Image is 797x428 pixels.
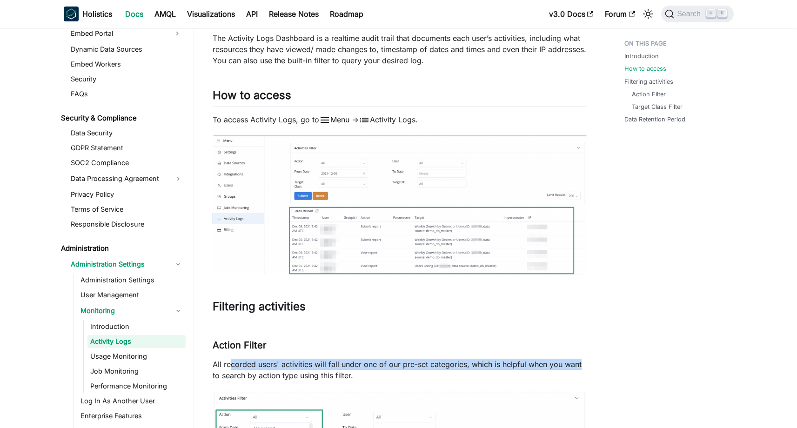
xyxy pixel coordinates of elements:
a: Forum [599,7,641,21]
a: Log In As Another User [78,395,186,408]
a: Enterprise Features [78,409,186,422]
a: Action Filter [632,90,666,99]
a: Data Security [68,127,186,140]
span: list [359,114,370,126]
a: Job Monitoring [87,365,186,378]
a: Release Notes [263,7,324,21]
a: Activity Logs [87,335,186,348]
a: FAQs [68,87,186,100]
a: Docs [120,7,149,21]
p: The Activity Logs Dashboard is a realtime audit trail that documents each user’s activities, incl... [213,33,587,66]
a: Administration Settings [78,274,186,287]
a: Embed Portal [68,26,169,41]
a: Monitoring [78,303,186,318]
button: Switch between dark and light mode (currently light mode) [641,7,656,21]
h2: Filtering activities [213,300,587,317]
kbd: ⌘ [706,9,716,18]
a: Dynamic Data Sources [68,43,186,56]
button: Expand sidebar category 'Embed Portal' [169,26,186,41]
nav: Docs sidebar [54,28,194,428]
a: Visualizations [181,7,241,21]
a: Administration Settings [68,257,186,272]
img: Holistics [64,7,79,21]
a: Security & Compliance [58,112,186,125]
a: Security [68,73,186,86]
a: AMQL [149,7,181,21]
p: All recorded users' activities will fall under one of our pre-set categories, which is helpful wh... [213,359,587,381]
a: v3.0 Docs [543,7,599,21]
button: Search (Command+K) [661,6,733,22]
a: GDPR Statement [68,141,186,154]
a: Introduction [87,320,186,333]
a: SOC2 Compliance [68,156,186,169]
a: Target Class Filter [632,102,683,111]
a: Terms of Service [68,203,186,216]
b: Holistics [82,8,112,20]
a: Privacy Policy [68,188,186,201]
a: Usage Monitoring [87,350,186,363]
h3: Action Filter [213,340,587,351]
a: User Management [78,288,186,301]
span: Search [674,10,706,18]
a: API [241,7,263,21]
a: Filtering activities [624,77,673,86]
a: Performance Monitoring [87,380,186,393]
a: Data Retention Period [624,115,685,124]
span: menu [319,114,330,126]
a: Introduction [624,52,659,60]
h2: How to access [213,88,587,106]
p: To access Activity Logs, go to Menu -> Activity Logs. [213,114,587,126]
a: How to access [624,64,666,73]
a: Administration [58,242,186,255]
a: Embed Workers [68,58,186,71]
a: HolisticsHolistics [64,7,112,21]
kbd: K [717,9,727,18]
a: Responsible Disclosure [68,218,186,231]
a: Roadmap [324,7,369,21]
a: Data Processing Agreement [68,171,186,186]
